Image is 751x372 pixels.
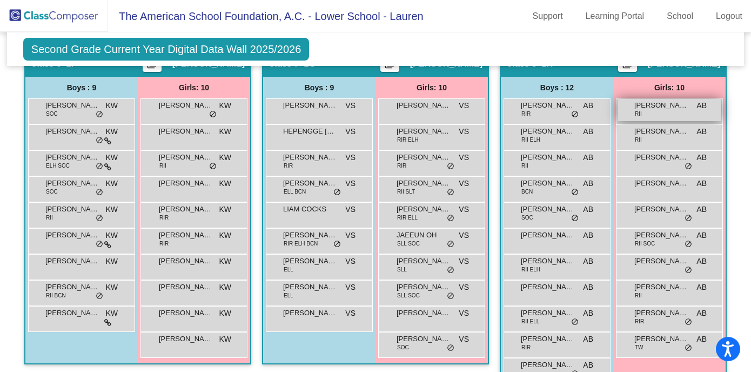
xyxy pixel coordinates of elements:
span: RIR ELH BCN [284,240,318,248]
span: RII [521,162,528,170]
span: [PERSON_NAME] [521,152,575,163]
div: Boys : 9 [263,77,375,98]
span: RII [159,162,166,170]
span: RII [635,291,642,300]
mat-icon: picture_as_pdf [621,58,634,74]
span: do_not_disturb_alt [571,214,579,223]
span: AB [696,230,707,241]
span: AB [696,256,707,267]
span: [PERSON_NAME] [521,308,575,318]
span: VS [345,256,356,267]
span: AB [583,256,593,267]
span: [PERSON_NAME] [45,100,99,111]
span: [PERSON_NAME] [45,152,99,163]
span: VS [459,230,469,241]
span: [PERSON_NAME] [634,100,688,111]
span: AB [583,282,593,293]
span: AB [583,230,593,241]
span: VS [345,308,356,319]
mat-icon: picture_as_pdf [145,58,158,74]
span: RII ELH [521,136,540,144]
span: AB [696,152,707,163]
span: RII ELH [521,265,540,274]
span: RII [635,136,642,144]
span: KW [219,178,231,189]
span: AB [696,204,707,215]
div: Boys : 12 [501,77,613,98]
span: do_not_disturb_alt [333,188,341,197]
span: KW [105,204,118,215]
span: RII BCN [46,291,66,300]
div: Girls: 10 [613,77,726,98]
span: VS [345,230,356,241]
span: do_not_disturb_alt [685,214,692,223]
span: VS [345,178,356,189]
span: [PERSON_NAME] [634,282,688,293]
span: [PERSON_NAME] [45,256,99,267]
span: VS [459,152,469,163]
span: VS [459,256,469,267]
span: [PERSON_NAME] [634,178,688,189]
span: [PERSON_NAME] [634,204,688,215]
span: AB [583,204,593,215]
span: RIR [521,110,531,118]
span: do_not_disturb_alt [96,136,103,145]
span: AB [696,178,707,189]
span: LIAM COCKS [283,204,337,215]
span: KW [219,308,231,319]
span: do_not_disturb_alt [96,214,103,223]
span: AB [696,282,707,293]
span: RIR ELL [397,214,418,222]
span: RIR [397,162,406,170]
span: VS [345,282,356,293]
span: [PERSON_NAME] [397,100,451,111]
span: [PERSON_NAME] [283,100,337,111]
span: [PERSON_NAME] [521,100,575,111]
span: VS [459,204,469,215]
span: KW [219,126,231,137]
span: BCN [521,188,533,196]
span: VS [459,308,469,319]
span: do_not_disturb_alt [447,266,454,275]
span: do_not_disturb_alt [571,188,579,197]
span: HEPENGGE [PERSON_NAME] [283,126,337,137]
span: do_not_disturb_alt [96,110,103,119]
span: RII SLT [397,188,415,196]
span: Second Grade Current Year Digital Data Wall 2025/2026 [23,38,310,61]
div: Girls: 10 [138,77,250,98]
span: ELL [284,291,293,300]
span: AB [696,100,707,111]
span: do_not_disturb_alt [96,292,103,301]
span: KW [219,230,231,241]
span: VS [345,152,356,163]
span: SOC [521,214,533,222]
span: AB [696,126,707,137]
span: KW [219,282,231,293]
span: ELL BCN [284,188,306,196]
span: The American School Foundation, A.C. - Lower School - Lauren [108,8,424,25]
span: AB [583,100,593,111]
span: do_not_disturb_alt [447,188,454,197]
span: SOC [397,343,409,351]
span: do_not_disturb_alt [447,292,454,301]
span: [PERSON_NAME] SAN [PERSON_NAME] [634,256,688,267]
span: [PERSON_NAME] [283,152,337,163]
span: JAEEUN OH [397,230,451,241]
span: AB [583,360,593,371]
span: AB [583,334,593,345]
span: [PERSON_NAME] [283,308,337,318]
span: RIR [159,240,169,248]
span: do_not_disturb_alt [685,162,692,171]
span: [PERSON_NAME] [521,334,575,344]
button: Print Students Details [143,56,162,72]
span: SOC [46,188,58,196]
span: [PERSON_NAME] [159,126,213,137]
span: [PERSON_NAME] [45,230,99,241]
span: ELH SOC [46,162,70,170]
span: [PERSON_NAME] [634,230,688,241]
span: RII SOC [635,240,655,248]
span: KW [105,126,118,137]
span: [PERSON_NAME] [634,126,688,137]
span: [PERSON_NAME] [634,152,688,163]
span: do_not_disturb_alt [96,162,103,171]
